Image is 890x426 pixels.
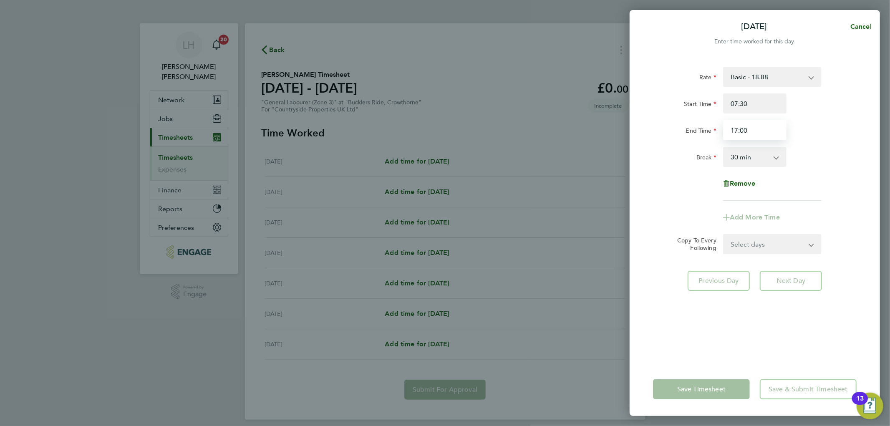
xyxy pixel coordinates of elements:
label: Copy To Every Following [671,237,716,252]
div: 13 [856,398,864,409]
button: Open Resource Center, 13 new notifications [857,393,883,419]
button: Remove [723,180,755,187]
p: [DATE] [741,21,767,33]
button: Cancel [837,18,880,35]
label: End Time [686,127,716,137]
label: Rate [699,73,716,83]
label: Start Time [684,100,716,110]
span: Cancel [848,23,872,30]
span: Remove [730,179,755,187]
div: Enter time worked for this day. [630,37,880,47]
input: E.g. 08:00 [723,93,787,113]
input: E.g. 18:00 [723,120,787,140]
label: Break [696,154,716,164]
